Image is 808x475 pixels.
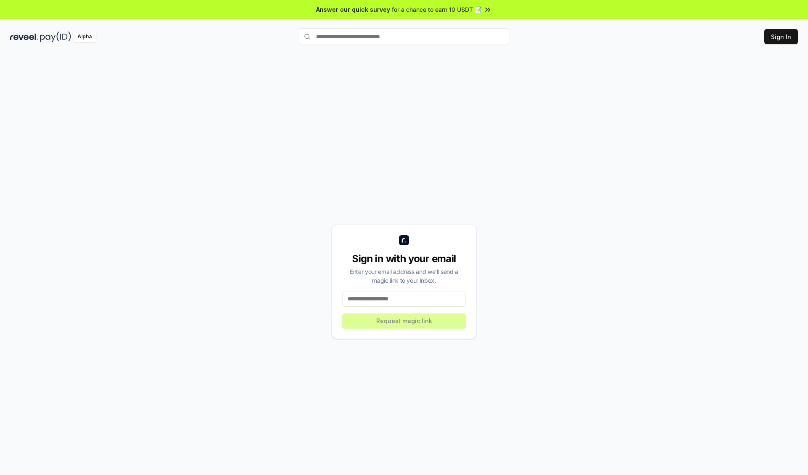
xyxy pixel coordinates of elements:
img: pay_id [40,32,71,42]
button: Sign In [764,29,798,44]
div: Enter your email address and we’ll send a magic link to your inbox. [342,267,466,285]
div: Sign in with your email [342,252,466,265]
span: for a chance to earn 10 USDT 📝 [392,5,482,14]
img: reveel_dark [10,32,38,42]
img: logo_small [399,235,409,245]
div: Alpha [73,32,96,42]
span: Answer our quick survey [316,5,390,14]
